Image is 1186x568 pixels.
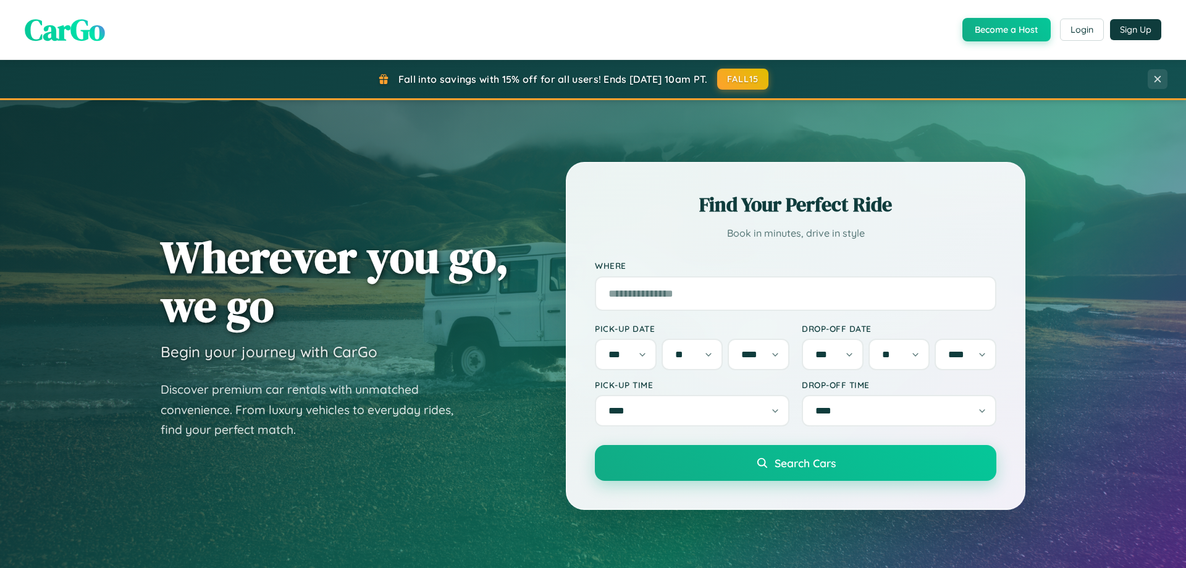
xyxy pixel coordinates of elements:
label: Drop-off Time [802,379,996,390]
span: CarGo [25,9,105,50]
h2: Find Your Perfect Ride [595,191,996,218]
label: Where [595,261,996,271]
button: Sign Up [1110,19,1161,40]
h1: Wherever you go, we go [161,232,509,330]
button: FALL15 [717,69,769,90]
p: Discover premium car rentals with unmatched convenience. From luxury vehicles to everyday rides, ... [161,379,469,440]
span: Fall into savings with 15% off for all users! Ends [DATE] 10am PT. [398,73,708,85]
label: Drop-off Date [802,323,996,334]
p: Book in minutes, drive in style [595,224,996,242]
label: Pick-up Time [595,379,789,390]
button: Become a Host [962,18,1051,41]
h3: Begin your journey with CarGo [161,342,377,361]
span: Search Cars [775,456,836,470]
button: Search Cars [595,445,996,481]
button: Login [1060,19,1104,41]
label: Pick-up Date [595,323,789,334]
